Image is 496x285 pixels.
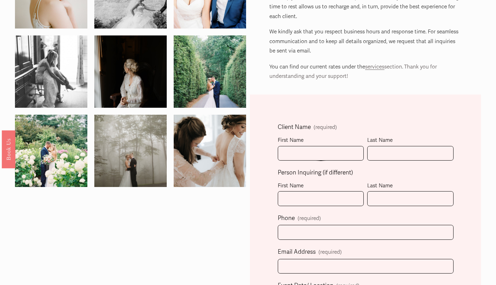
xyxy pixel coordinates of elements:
span: (required) [318,247,342,257]
span: (required) [314,125,337,130]
img: 14305484_1259623107382072_1992716122685880553_o.jpg [15,103,87,199]
img: ASW-178.jpg [156,115,264,187]
div: First Name [278,181,364,192]
img: 14231398_1259601320717584_5710543027062833933_o.jpg [15,24,87,120]
div: Last Name [367,136,453,146]
span: Phone [278,213,295,224]
span: Email Address [278,247,316,258]
p: We kindly ask that you respect business hours and response time. For seamless communication and t... [269,27,462,56]
a: services [365,64,384,70]
p: You can find our current rates under the [269,62,462,81]
span: Client Name [278,122,311,133]
div: First Name [278,136,364,146]
div: Last Name [367,181,453,192]
a: Book Us [2,130,15,168]
img: a&b-249.jpg [76,115,185,187]
img: a&b-122.jpg [76,35,185,108]
span: Person Inquiring (if different) [278,168,353,178]
img: 14241554_1259623257382057_8150699157505122959_o.jpg [174,24,246,120]
span: (required) [298,216,321,221]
